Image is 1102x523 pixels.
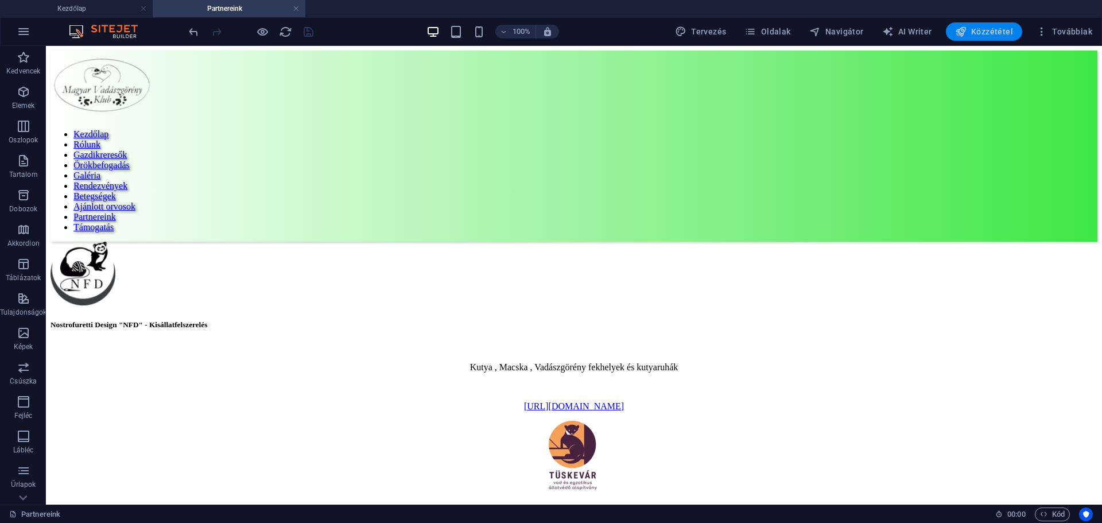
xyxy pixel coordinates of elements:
i: Visszavonás: Szöveg megváltoztatása (Ctrl+Z) [187,25,200,38]
p: Oszlopok [9,135,38,145]
button: Kód [1035,507,1070,521]
p: Kedvencek [6,67,40,76]
p: Űrlapok [11,480,36,489]
p: Lábléc [13,445,34,455]
button: Navigátor [805,22,868,41]
p: Fejléc [14,411,33,420]
button: Kattintson ide az előnézeti módból való kilépéshez és a szerkesztés folytatásához [255,25,269,38]
button: 100% [495,25,536,38]
button: Oldalak [740,22,795,41]
p: Dobozok [9,204,37,214]
button: Tervezés [670,22,731,41]
button: Usercentrics [1079,507,1093,521]
button: Továbbiak [1031,22,1097,41]
span: Továbbiak [1036,26,1092,37]
i: Weboldal újratöltése [279,25,292,38]
span: Kód [1040,507,1065,521]
h6: Munkamenet idő [995,507,1026,521]
span: Tervezés [675,26,727,37]
span: : [1015,510,1017,518]
span: Oldalak [744,26,790,37]
button: undo [187,25,200,38]
p: Csúszka [10,377,37,386]
a: Kattintson a kijelölés megszüntetéséhez. Dupla kattintás az oldalak megnyitásához [9,507,60,521]
span: Navigátor [809,26,864,37]
button: reload [278,25,292,38]
button: Közzététel [946,22,1022,41]
button: AI Writer [878,22,937,41]
p: Elemek [12,101,35,110]
span: 00 00 [1007,507,1025,521]
h4: Partnereink [153,2,305,15]
p: Képek [14,342,33,351]
img: Editor Logo [66,25,152,38]
h6: 100% [513,25,531,38]
span: AI Writer [882,26,932,37]
p: Akkordion [7,239,40,248]
p: Táblázatok [6,273,41,282]
p: Tartalom [9,170,38,179]
span: Közzététel [955,26,1013,37]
